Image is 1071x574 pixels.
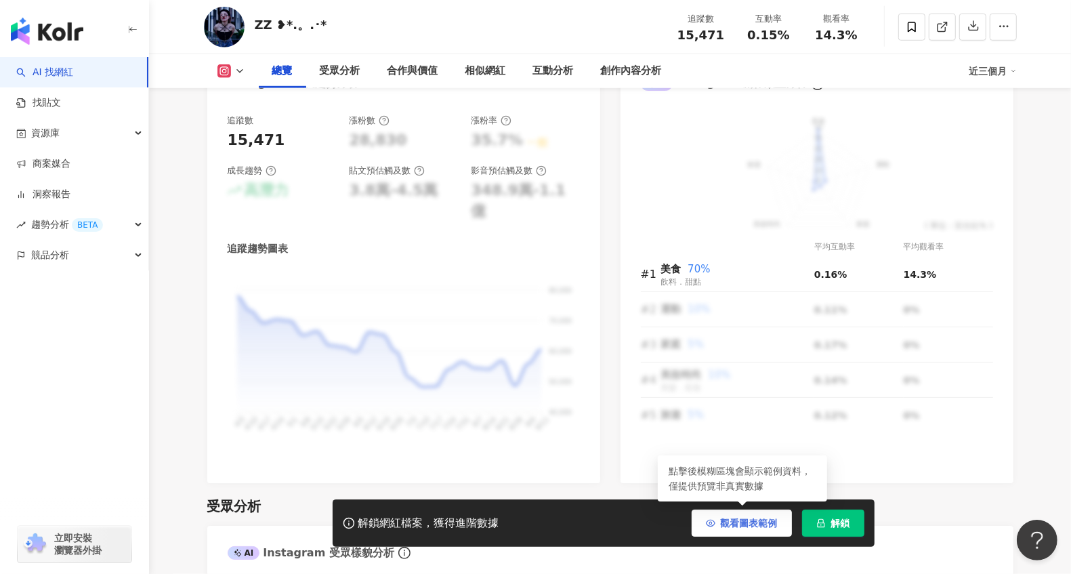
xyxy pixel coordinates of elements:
[228,546,394,560] div: Instagram 受眾樣貌分析
[204,7,245,47] img: KOL Avatar
[688,263,710,275] span: 70%
[31,209,103,240] span: 趨勢分析
[16,96,61,110] a: 找貼文
[228,130,285,151] div: 15,471
[31,118,60,148] span: 資源庫
[814,241,904,253] div: 平均互動率
[72,218,103,232] div: BETA
[465,63,506,79] div: 相似網紅
[207,497,261,516] div: 受眾分析
[677,28,724,42] span: 15,471
[802,510,864,537] button: 解鎖
[816,518,826,528] span: lock
[16,157,70,171] a: 商案媒合
[22,533,48,555] img: chrome extension
[641,266,661,283] div: #1
[350,165,425,177] div: 貼文預估觸及數
[16,220,26,230] span: rise
[320,63,360,79] div: 受眾分析
[904,241,993,253] div: 平均觀看率
[661,263,681,275] span: 美食
[721,518,778,529] span: 觀看圖表範例
[228,165,276,177] div: 成長趨勢
[904,269,937,280] span: 14.3%
[814,269,847,280] span: 0.16%
[255,16,327,33] div: ZZ ❥*.。.･*
[815,28,857,42] span: 14.3%
[358,516,499,531] div: 解鎖網紅檔案，獲得進階數據
[396,545,413,561] span: info-circle
[675,12,727,26] div: 追蹤數
[811,12,862,26] div: 觀看率
[743,12,795,26] div: 互動率
[54,532,102,556] span: 立即安裝 瀏覽器外掛
[16,188,70,201] a: 洞察報告
[11,18,83,45] img: logo
[692,510,792,537] button: 觀看圖表範例
[471,165,547,177] div: 影音預估觸及數
[747,28,789,42] span: 0.15%
[533,63,574,79] div: 互動分析
[661,277,702,287] span: 飲料．甜點
[831,518,850,529] span: 解鎖
[350,115,390,127] div: 漲粉數
[387,63,438,79] div: 合作與價值
[601,63,662,79] div: 創作內容分析
[471,115,511,127] div: 漲粉率
[969,60,1017,82] div: 近三個月
[658,455,827,501] div: 點擊後模糊區塊會顯示範例資料，僅提供預覽非真實數據
[272,63,293,79] div: 總覽
[228,115,254,127] div: 追蹤數
[228,546,260,560] div: AI
[18,526,131,562] a: chrome extension立即安裝 瀏覽器外掛
[31,240,69,270] span: 競品分析
[16,66,73,79] a: searchAI 找網紅
[228,242,289,256] div: 追蹤趨勢圖表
